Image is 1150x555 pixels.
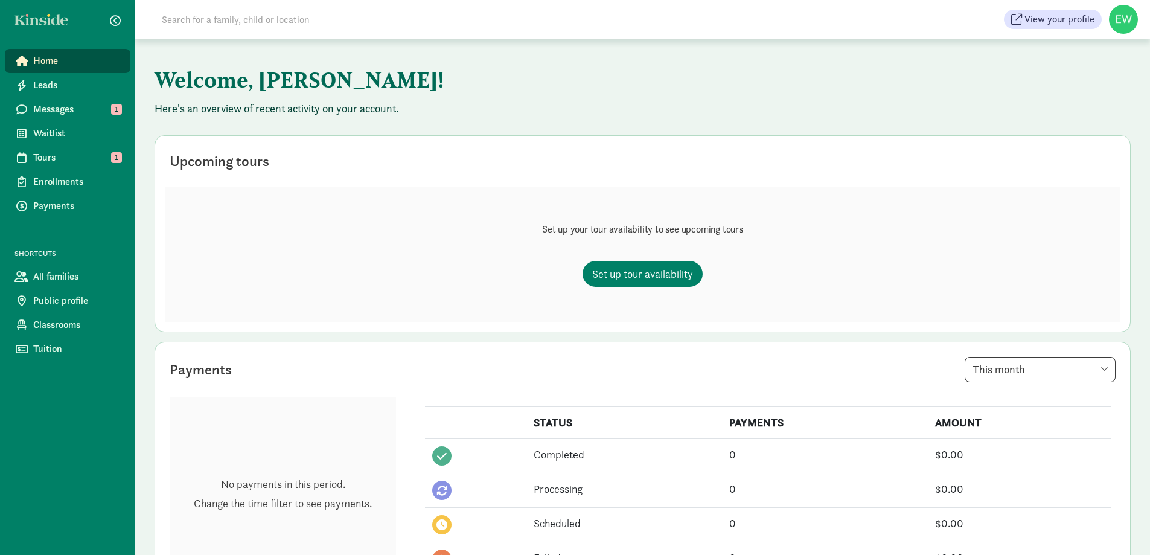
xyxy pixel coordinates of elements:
p: Change the time filter to see payments. [194,496,372,511]
a: Home [5,49,130,73]
span: Enrollments [33,175,121,189]
a: Tuition [5,337,130,361]
span: View your profile [1024,12,1094,27]
th: STATUS [526,407,722,439]
a: Classrooms [5,313,130,337]
span: Public profile [33,294,121,308]
a: Enrollments [5,170,130,194]
th: AMOUNT [928,407,1111,439]
span: All families [33,269,121,284]
div: Processing [534,481,715,497]
div: 0 [729,515,921,531]
a: All families [5,265,130,289]
span: Messages [33,102,121,117]
th: PAYMENTS [722,407,928,439]
div: $0.00 [935,515,1104,531]
p: No payments in this period. [194,477,372,492]
div: $0.00 [935,446,1104,463]
div: 0 [729,481,921,497]
a: Waitlist [5,121,130,146]
span: Classrooms [33,318,121,332]
span: Leads [33,78,121,92]
a: Tours 1 [5,146,130,170]
div: 0 [729,446,921,463]
div: $0.00 [935,481,1104,497]
h1: Welcome, [PERSON_NAME]! [155,58,752,101]
a: Public profile [5,289,130,313]
div: Payments [170,359,232,380]
a: Messages 1 [5,97,130,121]
a: Set up tour availability [583,261,703,287]
div: Completed [534,446,715,463]
div: Upcoming tours [170,150,269,172]
span: Home [33,54,121,68]
button: View your profile [1004,10,1102,29]
span: Tuition [33,342,121,356]
span: Set up tour availability [592,266,693,282]
span: Payments [33,199,121,213]
a: Payments [5,194,130,218]
p: Here's an overview of recent activity on your account. [155,101,1131,116]
span: Waitlist [33,126,121,141]
div: Scheduled [534,515,715,531]
span: 1 [111,104,122,115]
span: 1 [111,152,122,163]
span: Tours [33,150,121,165]
input: Search for a family, child or location [155,7,493,31]
p: Set up your tour availability to see upcoming tours [542,222,743,237]
a: Leads [5,73,130,97]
